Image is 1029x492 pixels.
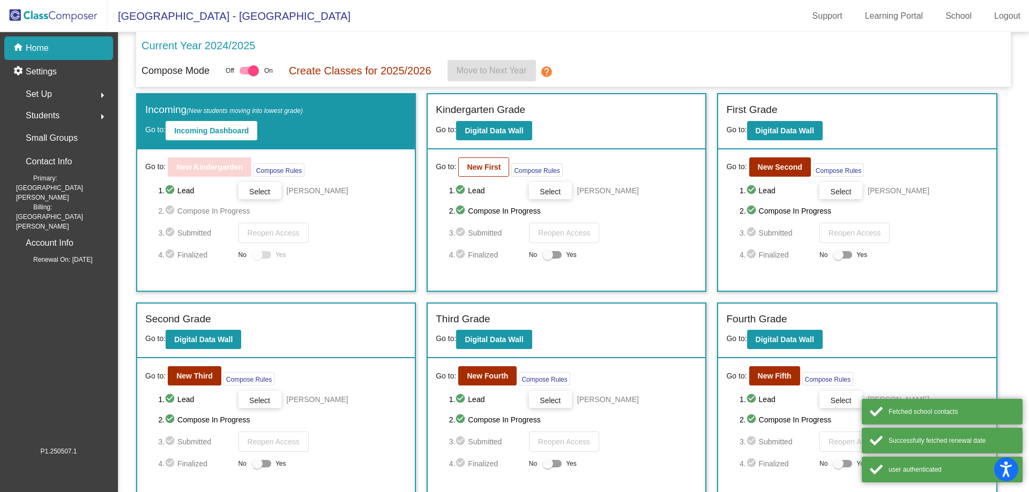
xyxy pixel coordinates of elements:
[889,407,1015,417] div: Fetched school contacts
[529,223,599,243] button: Reopen Access
[436,161,456,172] span: Go to:
[166,330,241,349] button: Digital Data Wall
[436,370,456,382] span: Go to:
[145,102,303,118] label: Incoming
[455,226,468,239] mat-icon: check_circle
[455,393,468,406] mat-icon: check_circle
[829,229,881,237] span: Reopen Access
[819,182,862,199] button: Select
[449,457,524,470] span: 4. Finalized
[458,366,517,385] button: New Fourth
[819,459,827,468] span: No
[540,187,561,196] span: Select
[746,457,759,470] mat-icon: check_circle
[749,366,800,385] button: New Fifth
[519,372,570,385] button: Compose Rules
[275,457,286,470] span: Yes
[238,182,281,199] button: Select
[529,459,537,468] span: No
[165,435,177,448] mat-icon: check_circle
[13,65,26,78] mat-icon: settings
[457,66,527,75] span: Move to Next Year
[158,413,407,426] span: 2. Compose In Progress
[540,65,553,78] mat-icon: help
[456,330,532,349] button: Digital Data Wall
[145,125,166,134] span: Go to:
[746,226,759,239] mat-icon: check_circle
[758,163,802,171] b: New Second
[436,102,525,118] label: Kindergarten Grade
[165,248,177,261] mat-icon: check_circle
[740,248,814,261] span: 4. Finalized
[465,335,523,344] b: Digital Data Wall
[802,372,853,385] button: Compose Rules
[26,236,73,251] p: Account Info
[145,312,211,327] label: Second Grade
[467,163,501,171] b: New First
[726,161,747,172] span: Go to:
[16,255,92,264] span: Renewal On: [DATE]
[176,163,243,171] b: New Kindergarden
[289,63,431,79] p: Create Classes for 2025/2026
[455,435,468,448] mat-icon: check_circle
[726,334,747,343] span: Go to:
[747,330,823,349] button: Digital Data Wall
[287,185,348,196] span: [PERSON_NAME]
[726,125,747,134] span: Go to:
[26,42,49,55] p: Home
[819,223,890,243] button: Reopen Access
[747,121,823,140] button: Digital Data Wall
[449,413,698,426] span: 2. Compose In Progress
[26,87,52,102] span: Set Up
[449,393,524,406] span: 1. Lead
[529,182,572,199] button: Select
[449,248,524,261] span: 4. Finalized
[529,391,572,408] button: Select
[248,437,300,446] span: Reopen Access
[819,391,862,408] button: Select
[758,372,792,380] b: New Fifth
[96,89,109,102] mat-icon: arrow_right
[746,184,759,197] mat-icon: check_circle
[436,312,490,327] label: Third Grade
[249,187,270,196] span: Select
[238,250,247,260] span: No
[449,184,524,197] span: 1. Lead
[829,437,881,446] span: Reopen Access
[287,394,348,405] span: [PERSON_NAME]
[145,161,166,172] span: Go to:
[26,154,72,169] p: Contact Info
[455,248,468,261] mat-icon: check_circle
[226,66,234,75] span: Off
[448,60,536,81] button: Move to Next Year
[740,435,814,448] span: 3. Submitted
[856,7,932,25] a: Learning Portal
[455,457,468,470] mat-icon: check_circle
[529,250,537,260] span: No
[889,436,1015,445] div: Successfully fetched renewal date
[436,125,456,134] span: Go to:
[26,108,59,123] span: Students
[249,396,270,405] span: Select
[726,102,777,118] label: First Grade
[449,435,524,448] span: 3. Submitted
[856,457,867,470] span: Yes
[449,205,698,217] span: 2. Compose In Progress
[455,413,468,426] mat-icon: check_circle
[746,205,759,217] mat-icon: check_circle
[165,413,177,426] mat-icon: check_circle
[740,226,814,239] span: 3. Submitted
[455,184,468,197] mat-icon: check_circle
[238,432,309,452] button: Reopen Access
[176,372,213,380] b: New Third
[107,7,351,25] span: [GEOGRAPHIC_DATA] - [GEOGRAPHIC_DATA]
[804,7,851,25] a: Support
[145,370,166,382] span: Go to:
[238,223,309,243] button: Reopen Access
[831,396,852,405] span: Select
[819,250,827,260] span: No
[455,205,468,217] mat-icon: check_circle
[158,205,407,217] span: 2. Compose In Progress
[740,393,814,406] span: 1. Lead
[166,121,257,140] button: Incoming Dashboard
